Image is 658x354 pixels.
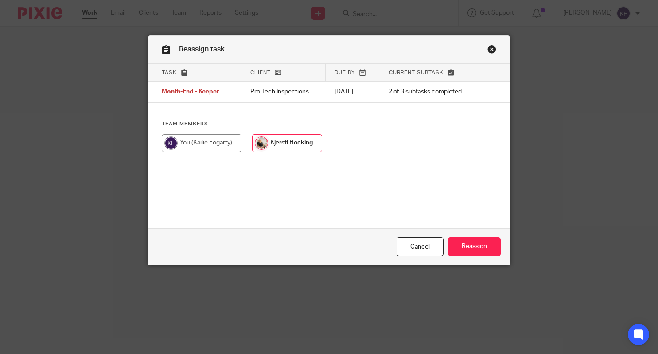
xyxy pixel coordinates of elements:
[162,89,219,95] span: Month-End - Keeper
[448,237,501,257] input: Reassign
[250,70,271,75] span: Client
[397,237,444,257] a: Close this dialog window
[162,70,177,75] span: Task
[389,70,444,75] span: Current subtask
[380,82,480,103] td: 2 of 3 subtasks completed
[162,121,496,128] h4: Team members
[487,45,496,57] a: Close this dialog window
[335,87,371,96] p: [DATE]
[179,46,225,53] span: Reassign task
[335,70,355,75] span: Due by
[250,87,317,96] p: Pro-Tech Inspections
